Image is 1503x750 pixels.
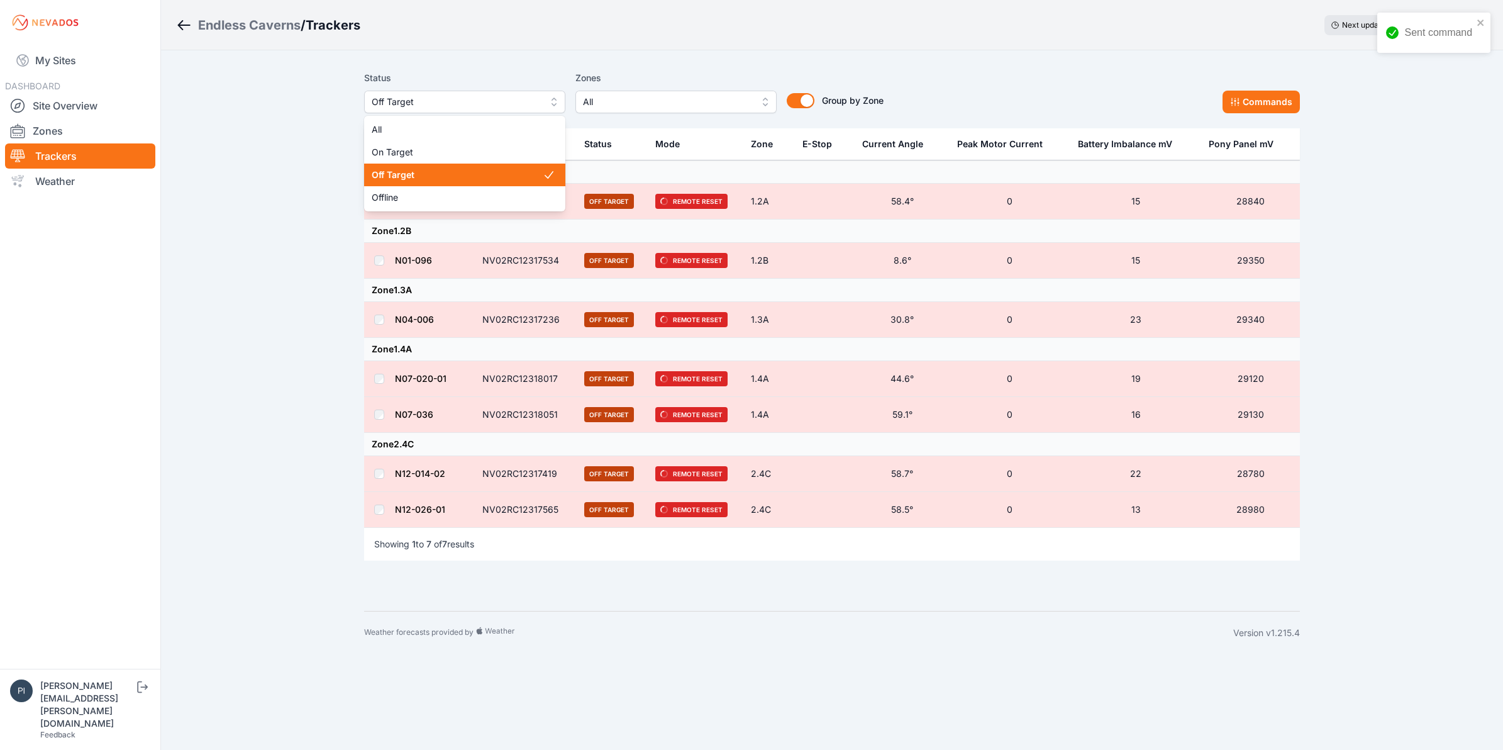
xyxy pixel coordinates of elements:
span: Off Target [372,169,543,181]
span: On Target [372,146,543,159]
button: Off Target [364,91,565,113]
div: Sent command [1405,25,1473,40]
span: Offline [372,191,543,204]
div: Off Target [364,116,565,211]
button: close [1477,18,1485,28]
span: Off Target [372,94,540,109]
span: All [372,123,543,136]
